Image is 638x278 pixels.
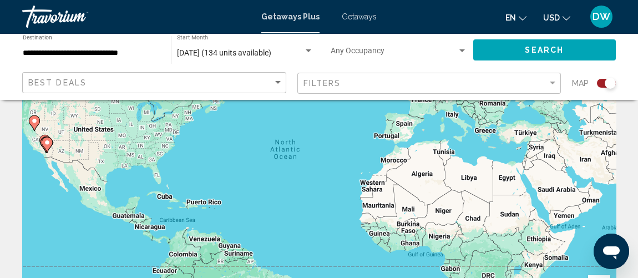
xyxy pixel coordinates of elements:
button: Change currency [543,9,570,26]
span: Map [572,75,589,91]
button: Search [473,39,616,60]
button: User Menu [587,5,616,28]
button: Filter [297,72,561,95]
a: Getaways Plus [261,12,320,21]
iframe: Button to launch messaging window [594,234,629,269]
span: Filters [303,79,341,88]
a: Travorium [22,6,250,28]
span: DW [593,11,610,22]
span: Best Deals [28,78,87,87]
mat-select: Sort by [28,78,283,88]
span: en [505,13,516,22]
span: Search [525,46,564,55]
button: Change language [505,9,526,26]
span: [DATE] (134 units available) [177,48,271,57]
span: USD [543,13,560,22]
a: Getaways [342,12,377,21]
